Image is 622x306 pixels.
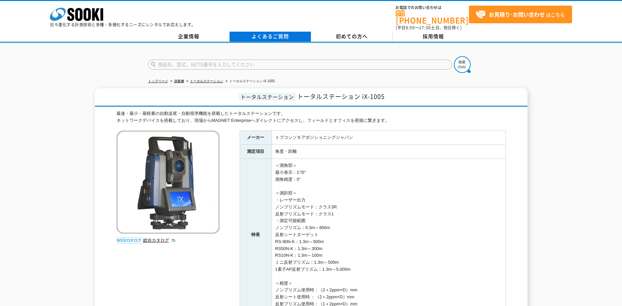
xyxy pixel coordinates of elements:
div: 最速・最小・最軽量の自動追尾・自動視準機能を搭載したトータルステーションです。 ネットワークデバイスを搭載しており、現場からMAGNET Enterpriseへダイレクトにアクセスし、フィールド... [116,110,506,124]
a: トータルステーション [190,79,223,83]
span: (平日 ～ 土日、祝日除く) [396,25,462,31]
th: 測定項目 [240,145,272,159]
span: トータルステーション iX-1005 [297,92,385,101]
th: メーカー [240,131,272,145]
img: webカタログ [116,237,141,244]
span: 8:50 [406,25,415,31]
li: トータルステーション iX-1005 [224,78,275,85]
a: 測量機 [174,79,184,83]
a: よくあるご質問 [230,32,311,42]
a: 採用情報 [393,32,474,42]
span: トータルステーション [239,93,296,101]
td: トプコンソキアポジショニングジャパン [272,131,506,145]
td: 角度・距離 [272,145,506,159]
p: 日々進化する計測技術と多種・多様化するニーズにレンタルでお応えします。 [50,23,196,27]
a: 企業情報 [148,32,230,42]
img: btn_search.png [454,56,471,73]
img: トータルステーション iX-1005 [116,131,220,234]
span: 17:30 [419,25,431,31]
span: お電話でのお問い合わせは [396,6,469,10]
a: 総合カタログ [143,238,176,243]
span: 初めての方へ [336,33,368,40]
input: 商品名、型式、NETIS番号を入力してください [148,60,452,70]
a: お見積り･お問い合わせはこちら [469,6,572,23]
strong: お見積り･お問い合わせ [489,10,545,18]
a: 初めての方へ [311,32,393,42]
a: [PHONE_NUMBER] [396,10,469,24]
a: トップページ [148,79,168,83]
span: はこちら [476,10,565,20]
